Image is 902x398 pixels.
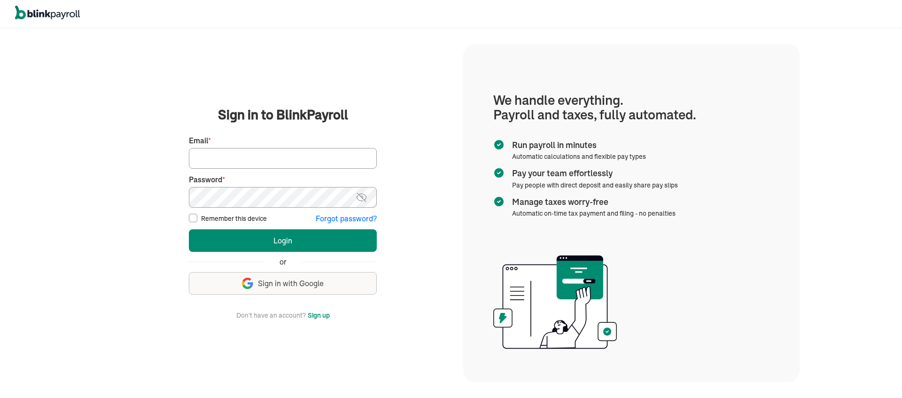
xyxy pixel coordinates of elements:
span: Manage taxes worry-free [512,196,672,208]
button: Sign up [308,310,330,321]
label: Email [189,135,377,146]
img: eye [356,192,367,203]
button: Forgot password? [316,213,377,224]
img: checkmark [493,139,505,150]
span: Pay people with direct deposit and easily share pay slips [512,181,678,189]
span: Don't have an account? [236,310,306,321]
img: checkmark [493,196,505,207]
img: checkmark [493,167,505,179]
span: Run payroll in minutes [512,139,642,151]
label: Password [189,174,377,185]
img: logo [15,6,80,20]
h1: We handle everything. Payroll and taxes, fully automated. [493,93,770,122]
label: Remember this device [201,214,267,223]
button: Login [189,229,377,252]
input: Your email address [189,148,377,169]
span: or [280,257,287,267]
img: google [242,278,253,289]
button: Sign in with Google [189,272,377,295]
span: Automatic calculations and flexible pay types [512,152,646,161]
span: Pay your team effortlessly [512,167,674,179]
span: Sign in with Google [258,278,324,289]
img: illustration [493,252,617,352]
span: Automatic on-time tax payment and filing - no penalties [512,209,676,218]
span: Sign in to BlinkPayroll [218,105,348,124]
